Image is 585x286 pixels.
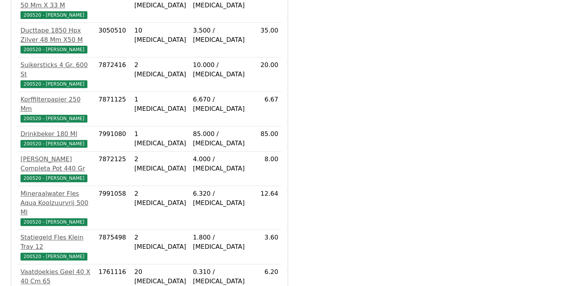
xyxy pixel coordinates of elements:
[193,95,246,114] div: 6.670 / [MEDICAL_DATA]
[96,57,131,92] td: 7872416
[193,26,246,45] div: 3.500 / [MEDICAL_DATA]
[20,80,87,88] span: 200520 - [PERSON_NAME]
[193,155,246,173] div: 4.000 / [MEDICAL_DATA]
[193,60,246,79] div: 10.000 / [MEDICAL_DATA]
[135,155,187,173] div: 2 [MEDICAL_DATA]
[135,60,187,79] div: 2 [MEDICAL_DATA]
[96,186,131,230] td: 7991058
[20,155,92,183] a: [PERSON_NAME] Completa Pot 440 Gr200520 - [PERSON_NAME]
[135,233,187,252] div: 2 [MEDICAL_DATA]
[249,126,281,152] td: 85.00
[20,189,92,226] a: Mineraalwater Fles Aqua Koolzuurvrij 500 Ml200520 - [PERSON_NAME]
[249,92,281,126] td: 6.67
[96,230,131,264] td: 7875498
[20,233,92,252] div: Statiegeld Fles Klein Tray 12
[20,189,92,217] div: Mineraalwater Fles Aqua Koolzuurvrij 500 Ml
[249,152,281,186] td: 8.00
[20,233,92,261] a: Statiegeld Fles Klein Tray 12200520 - [PERSON_NAME]
[20,218,87,226] span: 200520 - [PERSON_NAME]
[20,95,92,114] div: Korffilterpapier 250 Mm
[249,57,281,92] td: 20.00
[20,129,92,148] a: Drinkbeker 180 Ml200520 - [PERSON_NAME]
[20,174,87,182] span: 200520 - [PERSON_NAME]
[193,267,246,286] div: 0.310 / [MEDICAL_DATA]
[193,233,246,252] div: 1.800 / [MEDICAL_DATA]
[20,267,92,286] div: Vaatdoekjes Geel 40 X 40 Cm 65
[96,23,131,57] td: 3050510
[249,23,281,57] td: 35.00
[249,230,281,264] td: 3.60
[20,11,87,19] span: 200520 - [PERSON_NAME]
[135,26,187,45] div: 10 [MEDICAL_DATA]
[96,152,131,186] td: 7872125
[20,26,92,45] div: Ducttape 1850 Hpx Zilver 48 Mm X50 M
[20,26,92,54] a: Ducttape 1850 Hpx Zilver 48 Mm X50 M200520 - [PERSON_NAME]
[20,155,92,173] div: [PERSON_NAME] Completa Pot 440 Gr
[135,129,187,148] div: 1 [MEDICAL_DATA]
[135,267,187,286] div: 20 [MEDICAL_DATA]
[193,129,246,148] div: 85.000 / [MEDICAL_DATA]
[20,95,92,123] a: Korffilterpapier 250 Mm200520 - [PERSON_NAME]
[249,186,281,230] td: 12.64
[20,60,92,79] div: Suikersticks 4 Gr. 600 St
[96,92,131,126] td: 7871125
[20,253,87,260] span: 200520 - [PERSON_NAME]
[135,95,187,114] div: 1 [MEDICAL_DATA]
[20,46,87,53] span: 200520 - [PERSON_NAME]
[96,126,131,152] td: 7991080
[135,189,187,208] div: 2 [MEDICAL_DATA]
[193,189,246,208] div: 6.320 / [MEDICAL_DATA]
[20,115,87,122] span: 200520 - [PERSON_NAME]
[20,129,92,139] div: Drinkbeker 180 Ml
[20,140,87,148] span: 200520 - [PERSON_NAME]
[20,60,92,88] a: Suikersticks 4 Gr. 600 St200520 - [PERSON_NAME]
